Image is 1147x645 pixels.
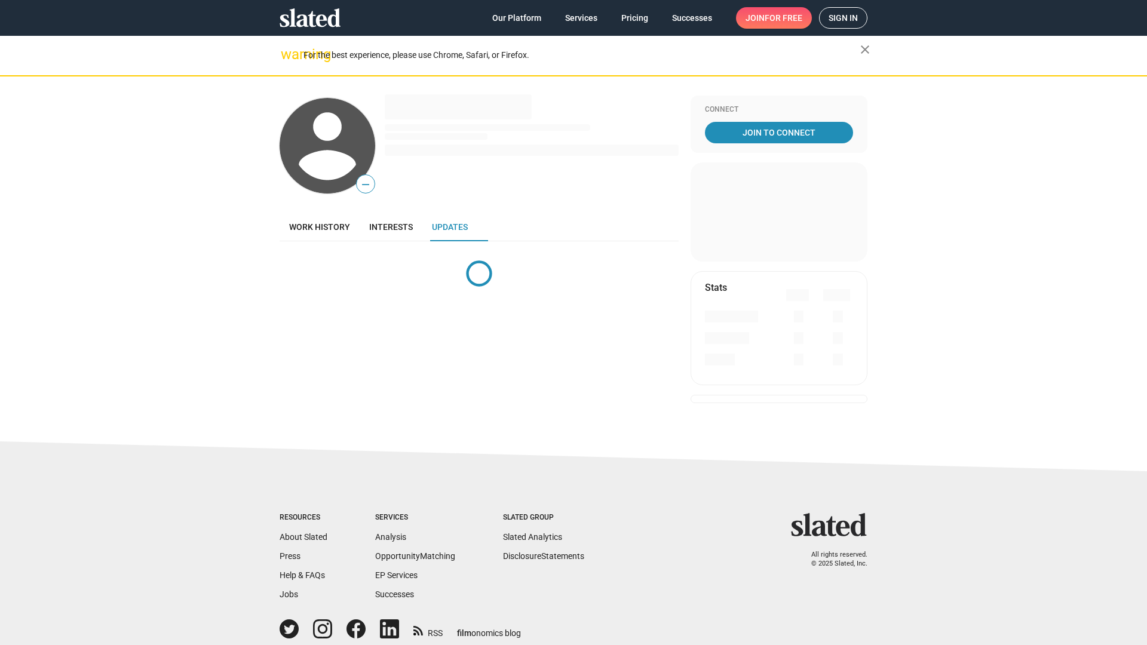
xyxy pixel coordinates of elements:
a: Joinfor free [736,7,812,29]
div: Slated Group [503,513,584,523]
a: RSS [413,621,443,639]
a: filmonomics blog [457,618,521,639]
span: film [457,628,471,638]
a: DisclosureStatements [503,551,584,561]
a: Jobs [280,589,298,599]
a: Slated Analytics [503,532,562,542]
a: EP Services [375,570,418,580]
mat-icon: close [858,42,872,57]
div: Resources [280,513,327,523]
a: Help & FAQs [280,570,325,580]
a: Successes [375,589,414,599]
a: Analysis [375,532,406,542]
mat-card-title: Stats [705,281,727,294]
a: OpportunityMatching [375,551,455,561]
span: — [357,177,375,192]
span: Updates [432,222,468,232]
span: Sign in [829,8,858,28]
span: Join To Connect [707,122,851,143]
span: Work history [289,222,350,232]
span: for free [765,7,802,29]
mat-icon: warning [281,47,295,62]
span: Pricing [621,7,648,29]
a: Our Platform [483,7,551,29]
a: Updates [422,213,477,241]
div: Connect [705,105,853,115]
a: Press [280,551,300,561]
a: Interests [360,213,422,241]
span: Interests [369,222,413,232]
a: About Slated [280,532,327,542]
span: Services [565,7,597,29]
span: Our Platform [492,7,541,29]
a: Services [556,7,607,29]
a: Join To Connect [705,122,853,143]
span: Join [746,7,802,29]
div: Services [375,513,455,523]
a: Sign in [819,7,867,29]
div: For the best experience, please use Chrome, Safari, or Firefox. [303,47,860,63]
a: Work history [280,213,360,241]
a: Successes [663,7,722,29]
span: Successes [672,7,712,29]
a: Pricing [612,7,658,29]
p: All rights reserved. © 2025 Slated, Inc. [799,551,867,568]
